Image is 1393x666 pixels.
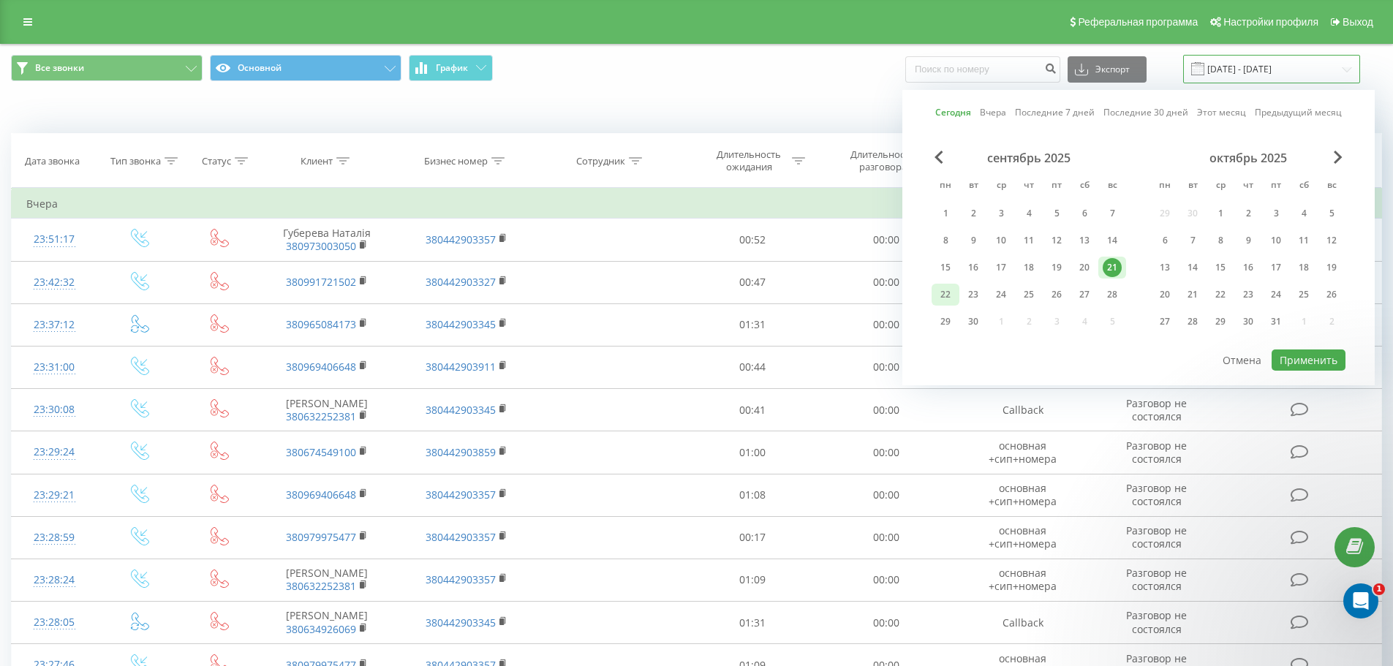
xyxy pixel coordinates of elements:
[1019,285,1038,304] div: 25
[1015,203,1043,224] div: чт 4 сент. 2025 г.
[932,151,1126,165] div: сентябрь 2025
[1183,231,1202,250] div: 7
[935,175,956,197] abbr: понедельник
[1197,105,1246,119] a: Этот месяц
[1207,257,1234,279] div: ср 15 окт. 2025 г.
[820,346,954,388] td: 00:00
[1019,258,1038,277] div: 18
[686,389,820,431] td: 00:41
[964,312,983,331] div: 30
[1101,175,1123,197] abbr: воскресенье
[1098,257,1126,279] div: вс 21 сент. 2025 г.
[1018,175,1040,197] abbr: четверг
[932,311,959,333] div: пн 29 сент. 2025 г.
[1266,204,1286,223] div: 3
[286,317,356,331] a: 380965084173
[426,488,496,502] a: 380442903357
[1266,285,1286,304] div: 24
[257,559,396,601] td: [PERSON_NAME]
[1151,151,1345,165] div: октябрь 2025
[1294,285,1313,304] div: 25
[110,155,161,167] div: Тип звонка
[426,572,496,586] a: 380442903357
[1293,175,1315,197] abbr: суббота
[964,231,983,250] div: 9
[1223,16,1318,28] span: Настройки профиля
[11,55,203,81] button: Все звонки
[992,258,1011,277] div: 17
[436,63,468,73] span: График
[257,219,396,261] td: Губерева Наталія
[1151,230,1179,251] div: пн 6 окт. 2025 г.
[1266,312,1286,331] div: 31
[12,189,1382,219] td: Вчера
[286,530,356,544] a: 380979975477
[1179,230,1207,251] div: вт 7 окт. 2025 г.
[26,608,83,637] div: 23:28:05
[1015,230,1043,251] div: чт 11 сент. 2025 г.
[1043,230,1071,251] div: пт 12 сент. 2025 г.
[1151,257,1179,279] div: пн 13 окт. 2025 г.
[1294,258,1313,277] div: 18
[1262,230,1290,251] div: пт 10 окт. 2025 г.
[964,204,983,223] div: 2
[1183,258,1202,277] div: 14
[820,516,954,559] td: 00:00
[992,231,1011,250] div: 10
[426,317,496,331] a: 380442903345
[953,602,1092,644] td: Callback
[1294,231,1313,250] div: 11
[962,175,984,197] abbr: вторник
[686,474,820,516] td: 01:08
[1211,312,1230,331] div: 29
[987,230,1015,251] div: ср 10 сент. 2025 г.
[1075,204,1094,223] div: 6
[820,474,954,516] td: 00:00
[424,155,488,167] div: Бизнес номер
[964,285,983,304] div: 23
[1234,284,1262,306] div: чт 23 окт. 2025 г.
[257,389,396,431] td: [PERSON_NAME]
[686,431,820,474] td: 01:00
[26,481,83,510] div: 23:29:21
[1322,204,1341,223] div: 5
[257,602,396,644] td: [PERSON_NAME]
[1207,311,1234,333] div: ср 29 окт. 2025 г.
[1239,231,1258,250] div: 9
[1318,203,1345,224] div: вс 5 окт. 2025 г.
[932,230,959,251] div: пн 8 сент. 2025 г.
[1075,285,1094,304] div: 27
[932,284,959,306] div: пн 22 сент. 2025 г.
[26,353,83,382] div: 23:31:00
[1015,284,1043,306] div: чт 25 сент. 2025 г.
[26,523,83,552] div: 23:28:59
[1073,175,1095,197] abbr: суббота
[992,204,1011,223] div: 3
[1272,349,1345,371] button: Применить
[820,303,954,346] td: 00:00
[286,239,356,253] a: 380973003050
[1103,285,1122,304] div: 28
[959,203,987,224] div: вт 2 сент. 2025 г.
[1239,258,1258,277] div: 16
[1019,231,1038,250] div: 11
[576,155,625,167] div: Сотрудник
[992,285,1011,304] div: 24
[1182,175,1204,197] abbr: вторник
[932,257,959,279] div: пн 15 сент. 2025 г.
[1155,285,1174,304] div: 20
[1043,257,1071,279] div: пт 19 сент. 2025 г.
[1322,231,1341,250] div: 12
[1075,231,1094,250] div: 13
[990,175,1012,197] abbr: среда
[1126,608,1187,635] span: Разговор не состоялся
[953,516,1092,559] td: основная +сип+номера
[1290,284,1318,306] div: сб 25 окт. 2025 г.
[1103,258,1122,277] div: 21
[1155,258,1174,277] div: 13
[936,285,955,304] div: 22
[1265,175,1287,197] abbr: пятница
[26,268,83,297] div: 23:42:32
[1183,312,1202,331] div: 28
[936,204,955,223] div: 1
